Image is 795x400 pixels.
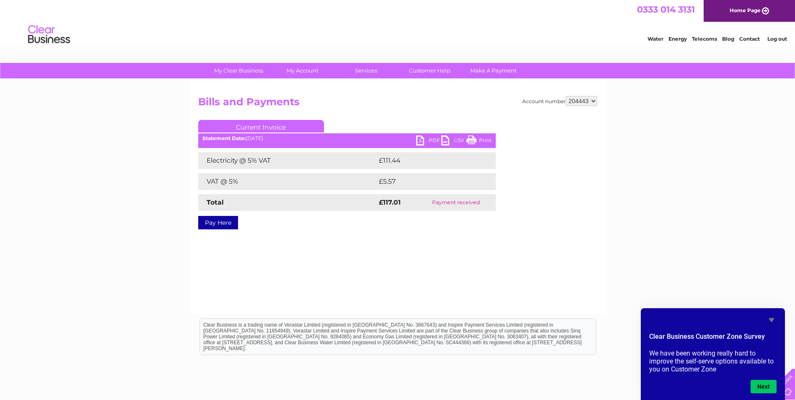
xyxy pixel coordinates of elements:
a: CSV [441,135,466,148]
strong: £117.01 [379,198,401,206]
a: My Account [268,63,337,78]
a: Pay Here [198,216,238,229]
a: Blog [722,36,734,42]
a: Contact [739,36,760,42]
div: Account number [522,96,597,106]
a: PDF [416,135,441,148]
img: logo.png [28,22,70,47]
b: Statement Date: [202,135,246,141]
p: We have been working really hard to improve the self-serve options available to you on Customer Zone [649,349,777,373]
a: 0333 014 3131 [637,4,695,15]
td: Electricity @ 5% VAT [198,152,377,169]
a: Customer Help [395,63,464,78]
a: My Clear Business [204,63,273,78]
button: Hide survey [767,315,777,325]
button: Next question [751,380,777,393]
div: Clear Business is a trading name of Verastar Limited (registered in [GEOGRAPHIC_DATA] No. 3667643... [200,5,596,41]
td: Payment received [416,194,495,211]
div: Clear Business Customer Zone Survey [649,315,777,393]
td: £5.57 [377,173,476,190]
h2: Clear Business Customer Zone Survey [649,332,777,346]
a: Current Invoice [198,120,324,132]
a: Print [466,135,492,148]
a: Services [331,63,401,78]
a: Water [647,36,663,42]
td: £111.44 [377,152,479,169]
a: Energy [668,36,687,42]
a: Log out [767,36,787,42]
td: VAT @ 5% [198,173,377,190]
a: Make A Payment [459,63,528,78]
strong: Total [207,198,224,206]
div: [DATE] [198,135,496,141]
h2: Bills and Payments [198,96,597,112]
a: Telecoms [692,36,717,42]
